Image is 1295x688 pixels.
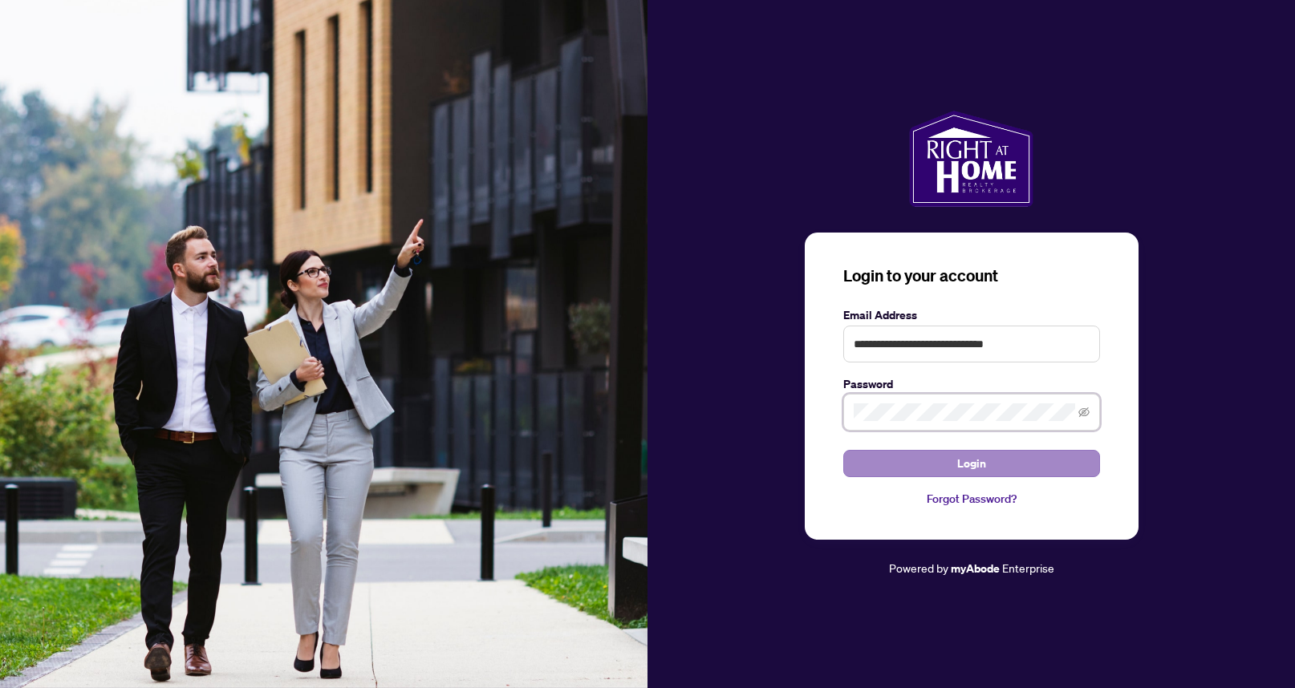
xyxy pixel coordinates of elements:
h3: Login to your account [843,265,1100,287]
label: Password [843,375,1100,393]
span: Login [957,451,986,476]
button: Login [843,450,1100,477]
span: Powered by [889,561,948,575]
a: Forgot Password? [843,490,1100,508]
img: ma-logo [909,111,1033,207]
label: Email Address [843,306,1100,324]
a: myAbode [951,560,1000,577]
span: eye-invisible [1078,407,1090,418]
span: Enterprise [1002,561,1054,575]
